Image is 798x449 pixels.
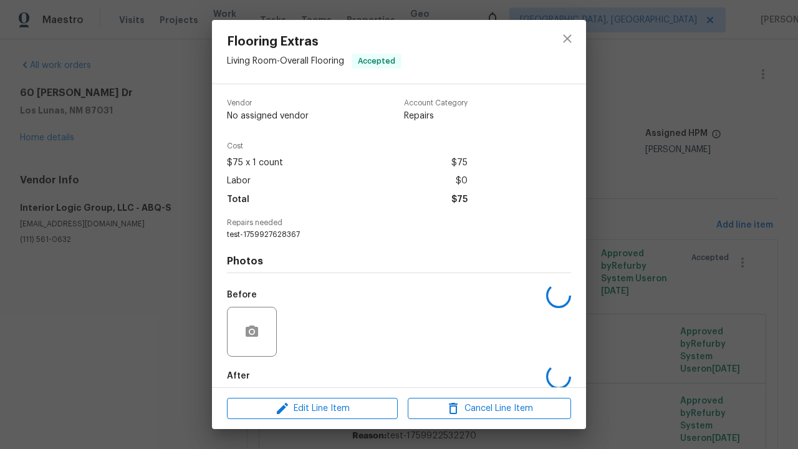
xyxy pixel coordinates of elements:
button: Edit Line Item [227,398,398,420]
span: test-1759927628367 [227,229,537,240]
span: $75 x 1 count [227,154,283,172]
h4: Photos [227,255,571,268]
h5: Before [227,291,257,299]
span: Edit Line Item [231,401,394,417]
span: $75 [451,191,468,209]
button: Cancel Line Item [408,398,571,420]
button: close [552,24,582,54]
span: Repairs [404,110,468,122]
span: Living Room - Overall Flooring [227,57,344,65]
span: Account Category [404,99,468,107]
span: $0 [456,172,468,190]
span: Repairs needed [227,219,571,227]
span: Flooring Extras [227,35,401,49]
span: Vendor [227,99,309,107]
span: Labor [227,172,251,190]
span: No assigned vendor [227,110,309,122]
span: Accepted [353,55,400,67]
h5: After [227,372,250,380]
span: $75 [451,154,468,172]
span: Cancel Line Item [411,401,567,417]
span: Total [227,191,249,209]
span: Cost [227,142,468,150]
